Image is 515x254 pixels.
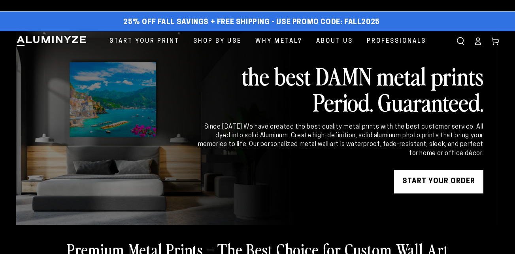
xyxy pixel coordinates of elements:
[452,32,469,50] summary: Search our site
[310,31,359,51] a: About Us
[316,36,353,47] span: About Us
[196,63,483,115] h2: the best DAMN metal prints Period. Guaranteed.
[249,31,308,51] a: Why Metal?
[367,36,426,47] span: Professionals
[361,31,432,51] a: Professionals
[394,170,483,193] a: START YOUR Order
[109,36,179,47] span: Start Your Print
[16,35,87,47] img: Aluminyze
[104,31,185,51] a: Start Your Print
[255,36,302,47] span: Why Metal?
[123,18,380,27] span: 25% off FALL Savings + Free Shipping - Use Promo Code: FALL2025
[196,123,483,158] div: Since [DATE] We have created the best quality metal prints with the best customer service. All dy...
[187,31,247,51] a: Shop By Use
[193,36,241,47] span: Shop By Use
